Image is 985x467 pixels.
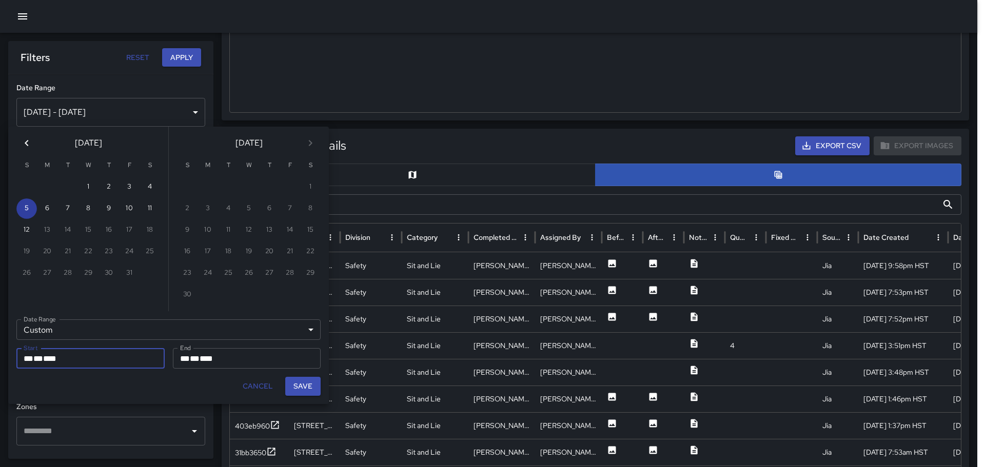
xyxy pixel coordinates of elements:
[119,198,140,219] button: 10
[16,220,37,240] button: 12
[235,136,263,150] span: [DATE]
[98,198,119,219] button: 9
[43,355,56,362] span: Year
[190,355,200,362] span: Day
[285,377,321,396] button: Save
[219,155,238,176] span: Tuesday
[58,155,77,176] span: Tuesday
[37,198,57,219] button: 6
[100,155,118,176] span: Thursday
[78,177,98,197] button: 1
[260,155,279,176] span: Thursday
[16,133,37,153] button: Previous month
[24,355,33,362] span: Month
[33,355,43,362] span: Day
[24,343,37,352] label: Start
[16,198,37,219] button: 5
[79,155,97,176] span: Wednesday
[141,155,159,176] span: Saturday
[78,198,98,219] button: 8
[199,155,217,176] span: Monday
[301,155,320,176] span: Saturday
[239,377,277,396] button: Cancel
[281,155,299,176] span: Friday
[57,198,78,219] button: 7
[75,136,102,150] span: [DATE]
[180,343,191,352] label: End
[119,177,140,197] button: 3
[200,355,213,362] span: Year
[98,177,119,197] button: 2
[120,155,139,176] span: Friday
[240,155,258,176] span: Wednesday
[17,155,36,176] span: Sunday
[24,315,56,323] label: Date Range
[140,198,160,219] button: 11
[178,155,196,176] span: Sunday
[180,355,190,362] span: Month
[38,155,56,176] span: Monday
[140,177,160,197] button: 4
[16,319,321,340] div: Custom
